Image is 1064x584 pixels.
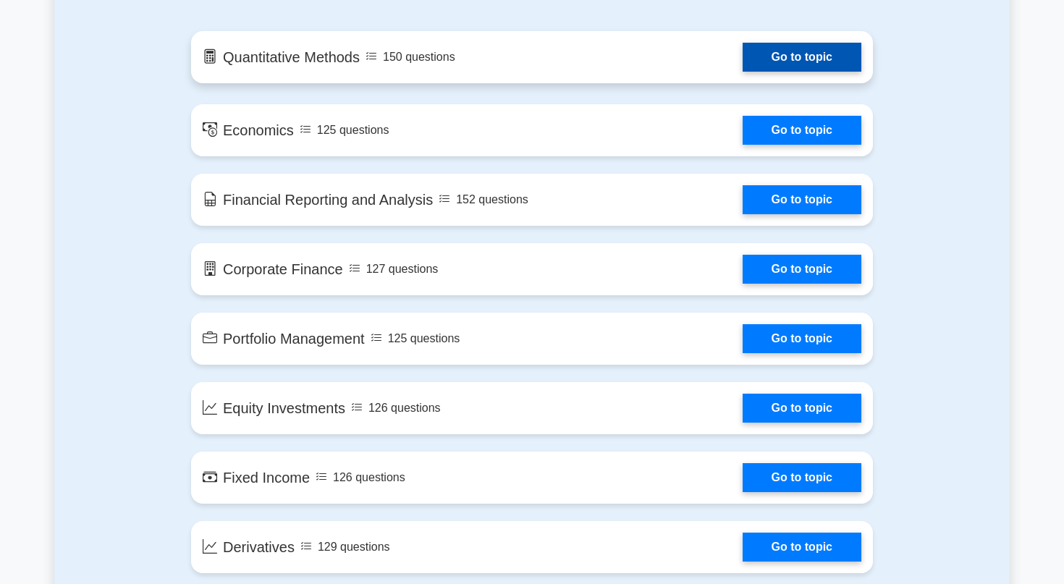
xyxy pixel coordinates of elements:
[743,255,861,284] a: Go to topic
[743,324,861,353] a: Go to topic
[743,463,861,492] a: Go to topic
[743,116,861,145] a: Go to topic
[743,185,861,214] a: Go to topic
[743,533,861,562] a: Go to topic
[743,394,861,423] a: Go to topic
[743,43,861,72] a: Go to topic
